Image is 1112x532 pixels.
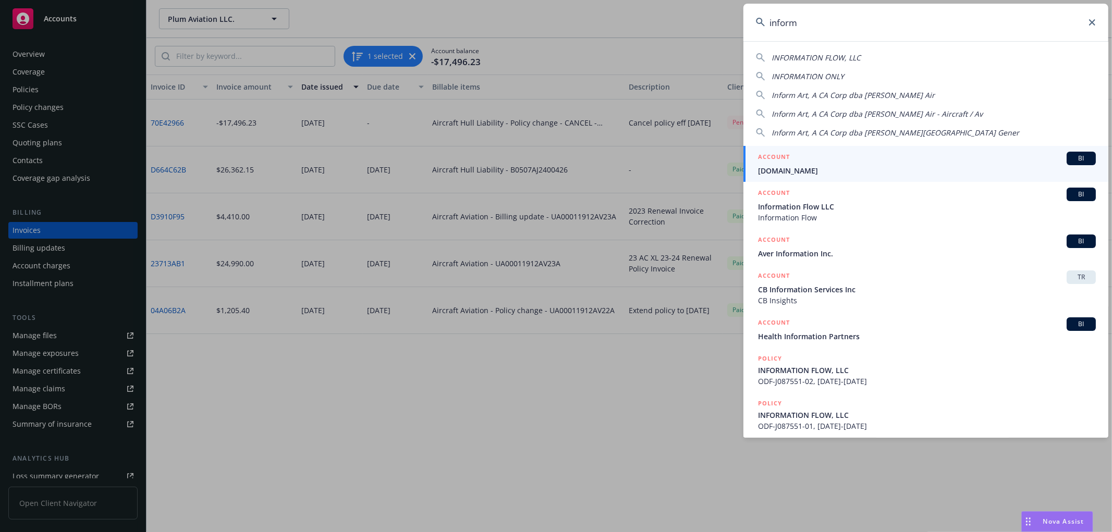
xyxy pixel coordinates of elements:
[758,248,1096,259] span: Aver Information Inc.
[758,317,790,330] h5: ACCOUNT
[758,188,790,200] h5: ACCOUNT
[1071,237,1092,246] span: BI
[1021,511,1093,532] button: Nova Assist
[743,146,1108,182] a: ACCOUNTBI[DOMAIN_NAME]
[772,90,935,100] span: Inform Art, A CA Corp dba [PERSON_NAME] Air
[772,71,844,81] span: INFORMATION ONLY
[758,410,1096,420] span: INFORMATION FLOW, LLC
[758,365,1096,376] span: INFORMATION FLOW, LLC
[743,265,1108,312] a: ACCOUNTTRCB Information Services IncCB Insights
[743,348,1108,392] a: POLICYINFORMATION FLOW, LLCODF-J087551-02, [DATE]-[DATE]
[743,312,1108,348] a: ACCOUNTBIHealth Information Partners
[758,376,1096,387] span: ODF-J087551-02, [DATE]-[DATE]
[1071,154,1092,163] span: BI
[758,284,1096,295] span: CB Information Services Inc
[743,229,1108,265] a: ACCOUNTBIAver Information Inc.
[1043,517,1084,526] span: Nova Assist
[743,182,1108,229] a: ACCOUNTBIInformation Flow LLCInformation Flow
[772,53,861,63] span: INFORMATION FLOW, LLC
[772,128,1019,138] span: Inform Art, A CA Corp dba [PERSON_NAME][GEOGRAPHIC_DATA] Gener
[758,331,1096,342] span: Health Information Partners
[758,201,1096,212] span: Information Flow LLC
[758,295,1096,306] span: CB Insights
[743,4,1108,41] input: Search...
[758,270,790,283] h5: ACCOUNT
[758,353,782,364] h5: POLICY
[1022,512,1035,531] div: Drag to move
[758,398,782,409] h5: POLICY
[772,109,983,119] span: Inform Art, A CA Corp dba [PERSON_NAME] Air - Aircraft / Av
[758,420,1096,431] span: ODF-J087551-01, [DATE]-[DATE]
[743,392,1108,437] a: POLICYINFORMATION FLOW, LLCODF-J087551-01, [DATE]-[DATE]
[758,152,790,164] h5: ACCOUNT
[1071,319,1092,329] span: BI
[1071,273,1092,282] span: TR
[758,165,1096,176] span: [DOMAIN_NAME]
[758,234,790,247] h5: ACCOUNT
[758,212,1096,223] span: Information Flow
[1071,190,1092,199] span: BI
